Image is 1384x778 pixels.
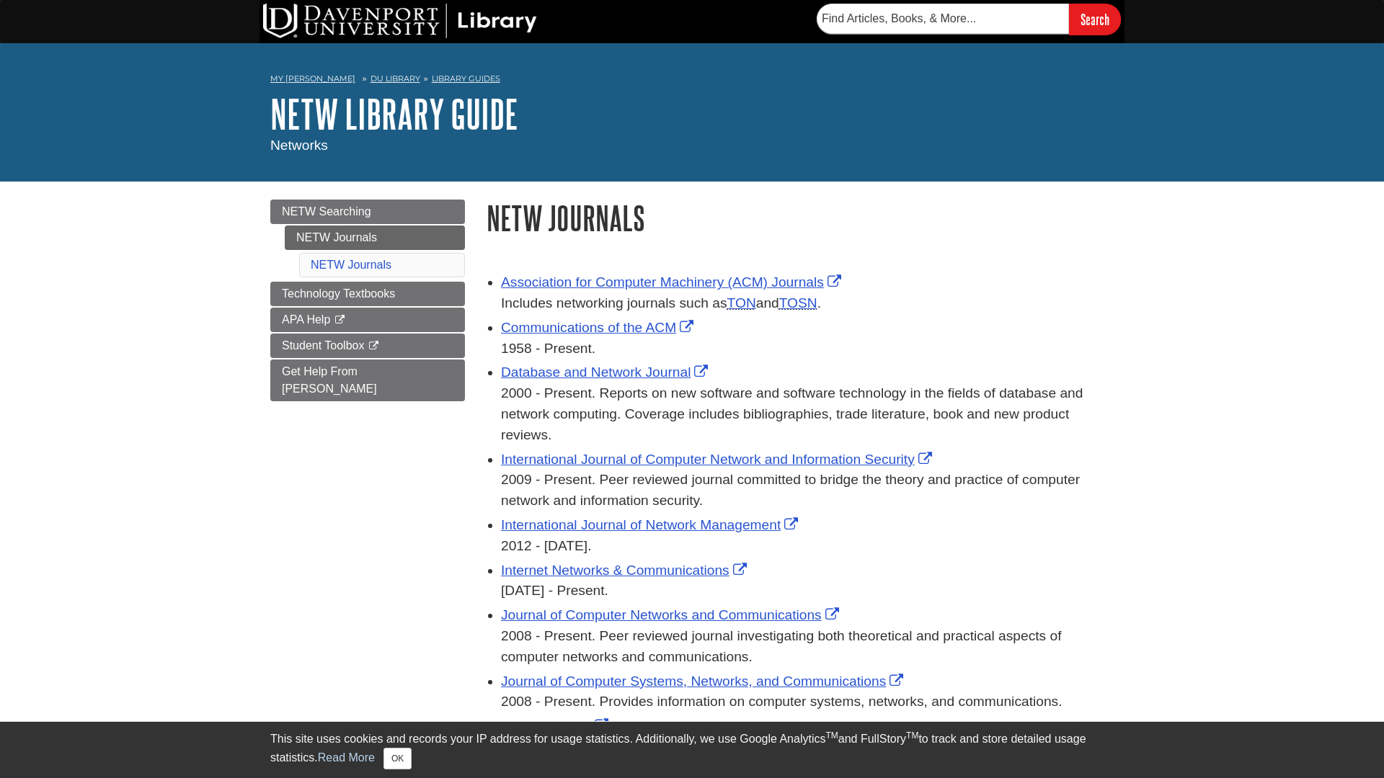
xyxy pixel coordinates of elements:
[282,287,395,300] span: Technology Textbooks
[501,452,936,467] a: Link opens in new window
[501,274,845,290] a: Link opens in new window
[1069,4,1121,35] input: Search
[285,225,465,250] a: NETW Journals
[501,563,750,578] a: Link opens in new window
[270,730,1114,769] div: This site uses cookies and records your IP address for usage statistics. Additionally, we use Goo...
[501,320,697,335] a: Link opens in new window
[270,200,465,224] a: NETW Searching
[779,295,817,310] abbr: ACM Transactions on Sensor Networks
[318,751,375,764] a: Read More
[501,674,907,689] a: Link opens in new window
[817,4,1121,35] form: Searches DU Library's articles, books, and more
[501,692,1114,712] div: 2008 - Present. Provides information on computer systems, networks, and communications.
[727,295,756,310] a: TON
[270,73,355,85] a: My [PERSON_NAME]
[311,259,391,271] a: NETW Journals
[501,517,802,532] a: Link opens in new window
[501,607,843,622] a: Link opens in new window
[270,308,465,332] a: APA Help
[501,383,1114,445] div: 2000 - Present. Reports on new software and software technology in the fields of database and net...
[383,748,412,769] button: Close
[270,69,1114,92] nav: breadcrumb
[270,282,465,306] a: Technology Textbooks
[727,295,756,310] abbr: Transactions on Networking
[501,626,1114,668] div: 2008 - Present. Peer reviewed journal investigating both theoretical and practical aspects of com...
[270,91,518,136] a: NETW Library Guide
[282,365,377,395] span: Get Help From [PERSON_NAME]
[817,4,1069,34] input: Find Articles, Books, & More...
[368,341,380,351] i: This link opens in a new window
[371,73,420,84] a: DU Library
[270,200,465,401] div: Guide Page Menu
[282,205,371,218] span: NETW Searching
[501,718,612,733] a: Link opens in new window
[501,536,1114,557] div: 2012 - [DATE].
[501,581,1114,602] div: [DATE] - Present.
[334,316,346,325] i: This link opens in a new window
[501,293,1114,314] div: Includes networking journals such as and .
[270,138,328,153] span: Networks
[282,339,364,352] span: Student Toolbox
[906,730,918,741] sup: TM
[263,4,537,38] img: DU Library
[432,73,500,84] a: Library Guides
[270,359,465,401] a: Get Help From [PERSON_NAME]
[487,200,1114,236] h1: NETW Journals
[501,339,1114,359] div: 1958 - Present.
[501,470,1114,511] div: 2009 - Present. Peer reviewed journal committed to bridge the theory and practice of computer net...
[282,313,330,326] span: APA Help
[501,365,711,380] a: Link opens in new window
[779,295,817,310] a: TOSN
[270,334,465,358] a: Student Toolbox
[825,730,838,741] sup: TM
